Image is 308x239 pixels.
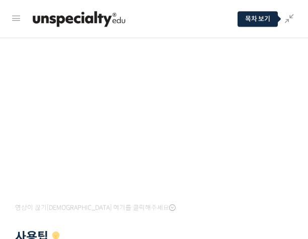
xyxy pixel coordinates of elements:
[92,171,104,179] span: 대화
[156,171,168,179] span: 설정
[15,204,176,212] span: 영상이 끊기[DEMOGRAPHIC_DATA] 여기를 클릭해주세요
[130,156,193,181] a: 설정
[3,156,66,181] a: 홈
[66,156,130,181] a: 대화
[32,171,38,179] span: 홈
